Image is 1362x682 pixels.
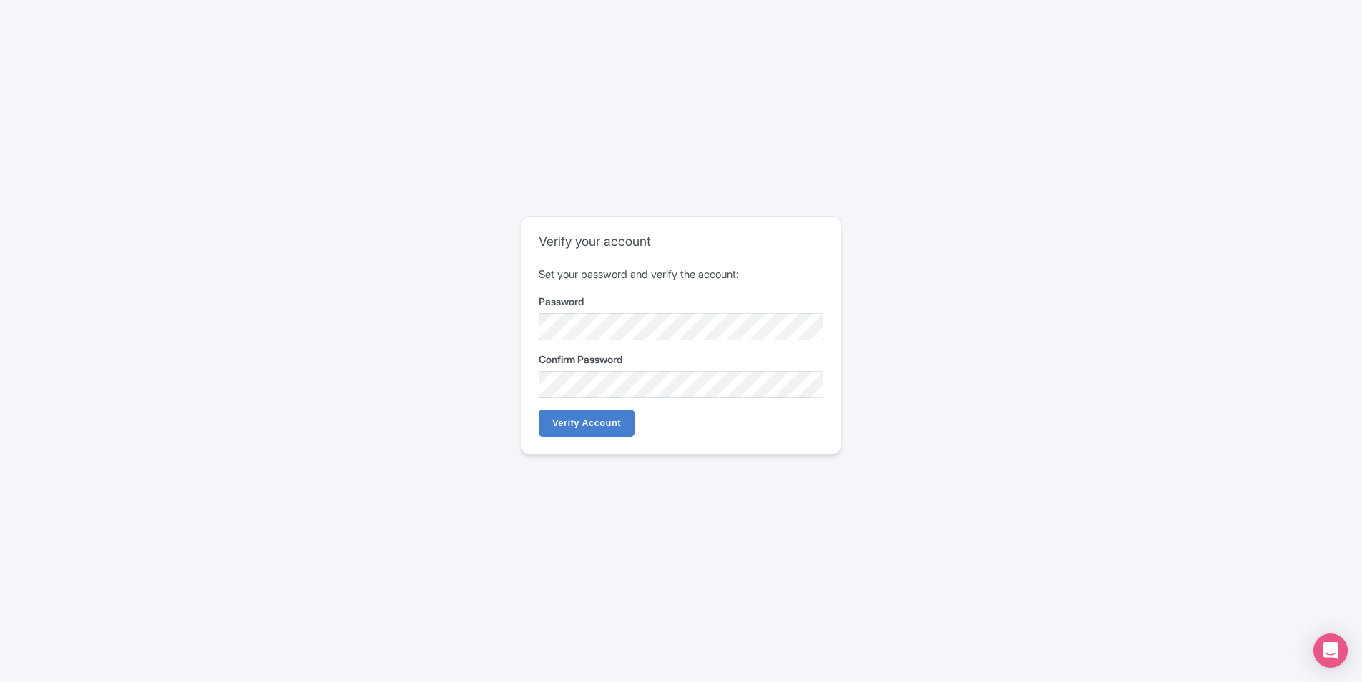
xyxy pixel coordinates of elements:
[1313,633,1348,668] div: Open Intercom Messenger
[539,234,823,249] h2: Verify your account
[539,352,823,367] label: Confirm Password
[539,267,823,283] p: Set your password and verify the account:
[539,410,635,437] input: Verify Account
[539,294,823,309] label: Password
